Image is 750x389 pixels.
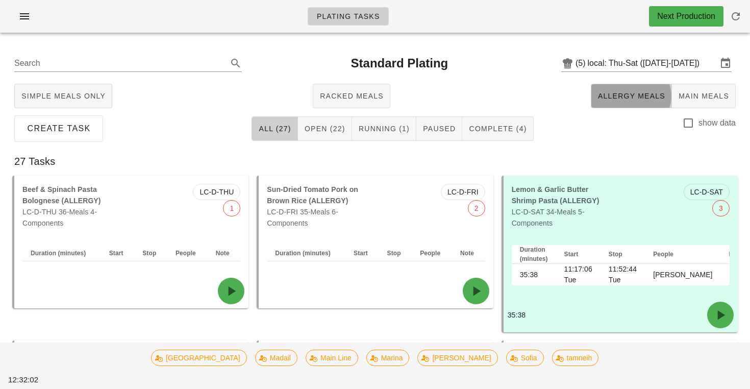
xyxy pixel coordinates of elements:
[27,124,91,133] span: Create Task
[345,245,379,261] th: Start
[230,201,234,216] span: 1
[358,125,410,133] span: Running (1)
[313,84,390,108] button: Racked Meals
[556,245,601,264] th: Start
[474,201,479,216] span: 2
[452,245,485,261] th: Note
[6,145,744,178] div: 27 Tasks
[308,7,389,26] a: Plating Tasks
[597,92,665,100] span: Allergy Meals
[698,118,736,128] label: show data
[556,264,601,285] td: 11:17:06 Tue
[312,350,352,366] span: Main Line
[412,245,452,261] th: People
[504,298,738,332] div: 35:38
[424,350,491,366] span: [PERSON_NAME]
[422,125,456,133] span: Paused
[208,245,241,261] th: Note
[351,54,448,72] h2: Standard Plating
[379,245,412,261] th: Stop
[512,185,599,205] b: Lemon & Garlic Butter Shrimp Pasta (ALLERGY)
[21,92,106,100] span: Simple Meals Only
[258,125,291,133] span: All (27)
[252,116,297,141] button: All (27)
[304,125,345,133] span: Open (22)
[22,245,101,261] th: Duration (minutes)
[316,12,380,20] span: Plating Tasks
[6,372,68,388] div: 12:32:02
[690,184,723,200] span: LC-D-SAT
[158,350,240,366] span: [GEOGRAPHIC_DATA]
[559,350,592,366] span: tamneih
[101,245,135,261] th: Start
[14,84,112,108] button: Simple Meals Only
[134,245,167,261] th: Stop
[506,178,621,235] div: LC-D-SAT 34-Meals 5-Components
[447,184,479,200] span: LC-D-FRI
[319,92,384,100] span: Racked Meals
[352,116,416,141] button: Running (1)
[672,84,736,108] button: Main Meals
[512,264,556,285] td: 35:38
[601,245,645,264] th: Stop
[601,264,645,285] td: 11:52:44 Tue
[645,264,720,285] td: [PERSON_NAME]
[416,116,462,141] button: Paused
[261,178,376,235] div: LC-D-FRI 35-Meals 6-Components
[167,245,208,261] th: People
[657,10,715,22] div: Next Production
[512,245,556,264] th: Duration (minutes)
[678,92,729,100] span: Main Meals
[298,116,352,141] button: Open (22)
[22,185,101,205] b: Beef & Spinach Pasta Bolognese (ALLERGY)
[719,201,723,216] span: 3
[468,125,527,133] span: Complete (4)
[262,350,291,366] span: Madail
[199,184,234,200] span: LC-D-THU
[462,116,533,141] button: Complete (4)
[513,350,537,366] span: Sofia
[267,245,345,261] th: Duration (minutes)
[576,58,588,68] div: (5)
[645,245,720,264] th: People
[267,185,358,205] b: Sun-Dried Tomato Pork on Brown Rice (ALLERGY)
[16,178,132,235] div: LC-D-THU 36-Meals 4-Components
[591,84,672,108] button: Allergy Meals
[373,350,403,366] span: Marina
[14,115,103,142] button: Create Task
